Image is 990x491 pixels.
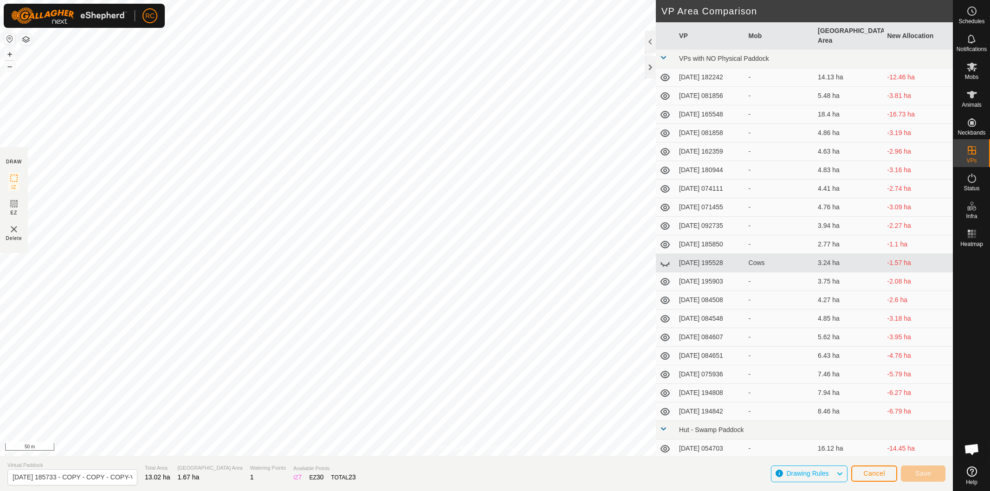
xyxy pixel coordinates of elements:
[814,142,883,161] td: 4.63 ha
[966,479,977,485] span: Help
[331,472,356,482] div: TOTAL
[675,161,744,180] td: [DATE] 180944
[675,347,744,365] td: [DATE] 084651
[675,291,744,310] td: [DATE] 084508
[749,221,810,231] div: -
[6,235,22,242] span: Delete
[749,351,810,361] div: -
[814,291,883,310] td: 4.27 ha
[4,49,15,60] button: +
[679,426,744,433] span: Hut - Swamp Paddock
[675,22,744,50] th: VP
[4,33,15,45] button: Reset Map
[749,295,810,305] div: -
[20,34,32,45] button: Map Layers
[962,102,982,108] span: Animals
[966,213,977,219] span: Infra
[960,241,983,247] span: Heatmap
[884,235,953,254] td: -1.1 ha
[250,473,254,481] span: 1
[675,198,744,217] td: [DATE] 071455
[178,473,200,481] span: 1.67 ha
[814,347,883,365] td: 6.43 ha
[675,87,744,105] td: [DATE] 081856
[749,444,810,453] div: -
[11,209,18,216] span: EZ
[884,365,953,384] td: -5.79 ha
[884,22,953,50] th: New Allocation
[814,161,883,180] td: 4.83 ha
[884,439,953,458] td: -14.45 ha
[749,72,810,82] div: -
[675,402,744,421] td: [DATE] 194842
[953,463,990,489] a: Help
[485,444,513,452] a: Contact Us
[814,105,883,124] td: 18.4 ha
[675,272,744,291] td: [DATE] 195903
[884,87,953,105] td: -3.81 ha
[958,435,986,463] div: Open chat
[814,180,883,198] td: 4.41 ha
[901,465,945,482] button: Save
[4,61,15,72] button: –
[675,68,744,87] td: [DATE] 182242
[675,439,744,458] td: [DATE] 054703
[814,87,883,105] td: 5.48 ha
[309,472,324,482] div: EZ
[749,184,810,194] div: -
[863,470,885,477] span: Cancel
[964,186,979,191] span: Status
[8,224,19,235] img: VP
[749,239,810,249] div: -
[6,158,22,165] div: DRAW
[749,128,810,138] div: -
[749,202,810,212] div: -
[349,473,356,481] span: 23
[884,291,953,310] td: -2.6 ha
[250,464,286,472] span: Watering Points
[293,472,302,482] div: IZ
[749,91,810,101] div: -
[749,165,810,175] div: -
[814,254,883,272] td: 3.24 ha
[749,407,810,416] div: -
[884,161,953,180] td: -3.16 ha
[749,314,810,323] div: -
[745,22,814,50] th: Mob
[749,147,810,156] div: -
[884,198,953,217] td: -3.09 ha
[178,464,243,472] span: [GEOGRAPHIC_DATA] Area
[958,19,984,24] span: Schedules
[675,235,744,254] td: [DATE] 185850
[675,105,744,124] td: [DATE] 165548
[884,384,953,402] td: -6.27 ha
[11,7,127,24] img: Gallagher Logo
[440,444,474,452] a: Privacy Policy
[884,254,953,272] td: -1.57 ha
[851,465,897,482] button: Cancel
[814,328,883,347] td: 5.62 ha
[675,310,744,328] td: [DATE] 084548
[814,198,883,217] td: 4.76 ha
[814,384,883,402] td: 7.94 ha
[884,402,953,421] td: -6.79 ha
[915,470,931,477] span: Save
[957,46,987,52] span: Notifications
[749,277,810,286] div: -
[675,254,744,272] td: [DATE] 195528
[884,124,953,142] td: -3.19 ha
[884,310,953,328] td: -3.18 ha
[749,110,810,119] div: -
[675,124,744,142] td: [DATE] 081858
[884,272,953,291] td: -2.08 ha
[145,473,170,481] span: 13.02 ha
[7,461,137,469] span: Virtual Paddock
[786,470,828,477] span: Drawing Rules
[814,402,883,421] td: 8.46 ha
[814,272,883,291] td: 3.75 ha
[814,310,883,328] td: 4.85 ha
[814,124,883,142] td: 4.86 ha
[749,258,810,268] div: Cows
[145,11,155,21] span: RC
[884,217,953,235] td: -2.27 ha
